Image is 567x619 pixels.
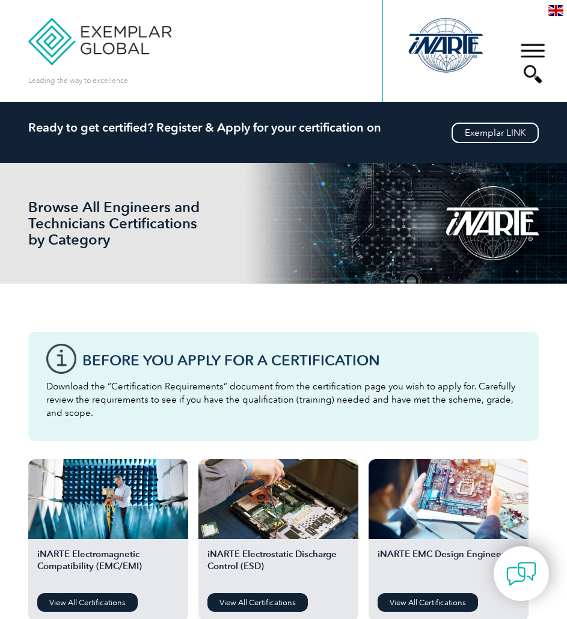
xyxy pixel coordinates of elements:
h1: Browse All Engineers and Technicians Certifications by Category [28,199,209,248]
h2: iNARTE EMC Design Engineer [378,548,519,584]
a: Exemplar LINK [452,123,539,143]
h3: Before You Apply For a Certification [82,353,521,368]
p: Leading the way to excellence [28,74,128,87]
h2: iNARTE Electromagnetic Compatibility (EMC/EMI) [37,548,179,584]
p: Download the “Certification Requirements” document from the certification page you wish to apply ... [46,380,521,419]
h2: Ready to get certified? Register & Apply for your certification on [28,120,539,135]
img: contact-chat.png [506,559,536,589]
a: View All Certifications [378,593,478,612]
img: en [548,5,563,16]
a: View All Certifications [207,593,308,612]
a: View All Certifications [37,593,138,612]
h2: iNARTE Electrostatic Discharge Control (ESD) [207,548,349,584]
